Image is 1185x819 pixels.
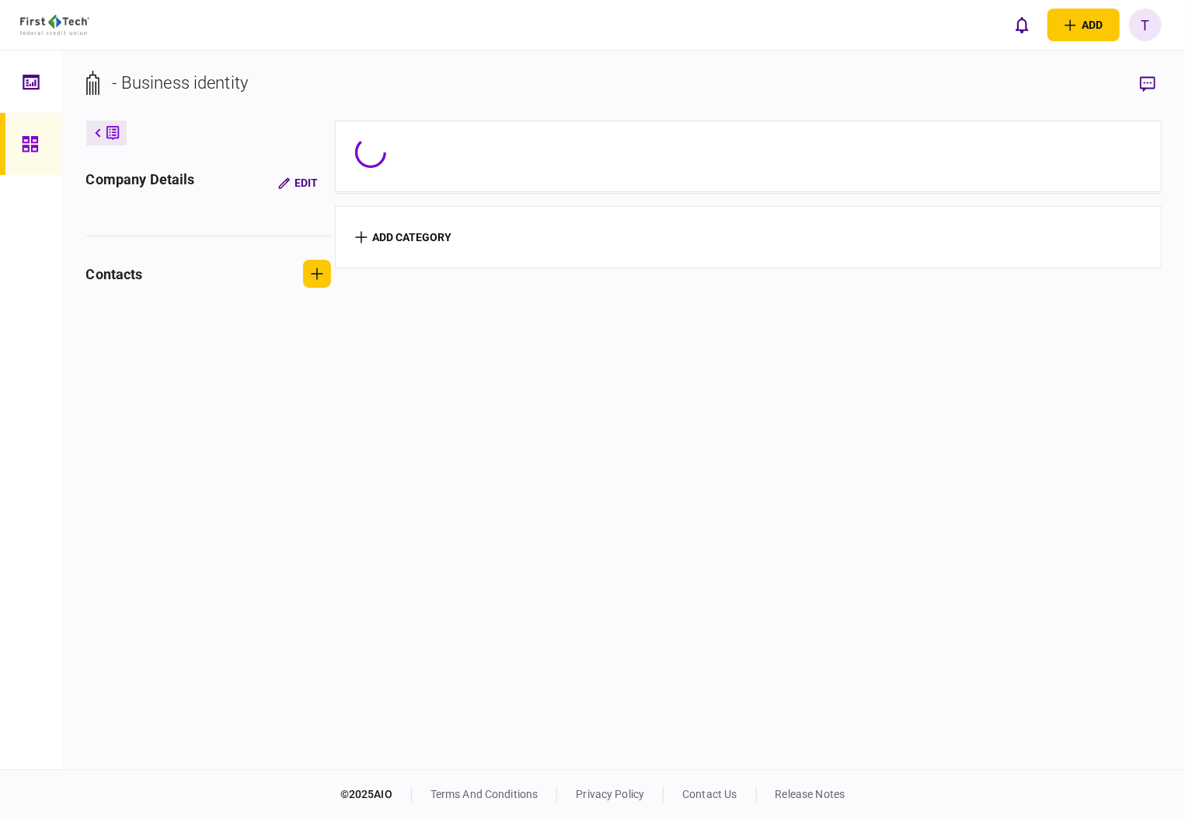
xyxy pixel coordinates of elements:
div: contacts [86,264,143,285]
div: - Business identity [113,70,249,96]
button: open adding identity options [1047,9,1120,41]
button: open notifications list [1006,9,1038,41]
a: terms and conditions [430,788,538,800]
button: T [1129,9,1162,41]
div: © 2025 AIO [340,786,412,803]
a: privacy policy [576,788,644,800]
div: company details [86,169,195,197]
button: Edit [266,169,331,197]
button: add category [355,231,452,243]
img: client company logo [20,15,89,35]
a: contact us [682,788,737,800]
a: release notes [775,788,845,800]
